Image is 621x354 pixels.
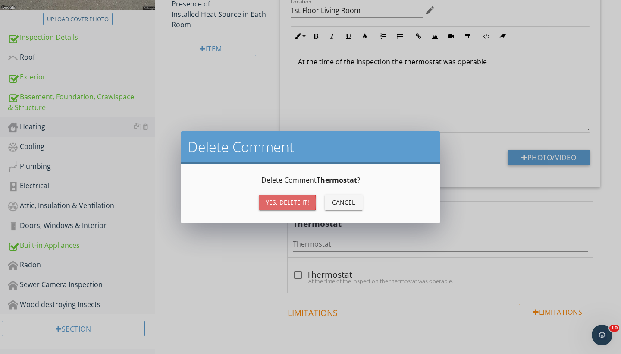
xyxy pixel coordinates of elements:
span: 10 [609,325,619,332]
iframe: Intercom live chat [592,325,612,345]
h2: Delete Comment [188,138,433,155]
button: Cancel [325,195,363,210]
div: Cancel [332,198,356,207]
strong: Thermostat [317,175,357,185]
button: Yes, Delete it! [259,195,316,210]
div: Yes, Delete it! [266,198,309,207]
p: Delete Comment ? [191,175,430,185]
